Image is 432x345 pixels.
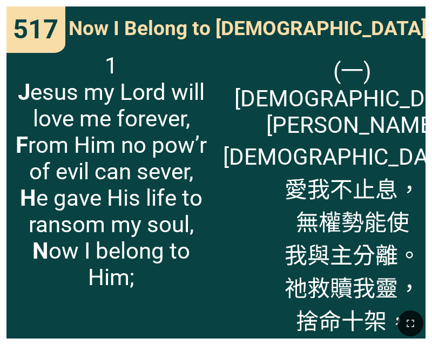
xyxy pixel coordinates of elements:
[20,185,36,211] b: H
[13,14,58,45] span: 517
[18,79,30,105] b: J
[16,132,28,158] b: F
[32,238,49,264] b: N
[13,52,209,290] span: 1 esus my Lord will love me forever, rom Him no pow’r of evil can sever, e gave His life to ranso...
